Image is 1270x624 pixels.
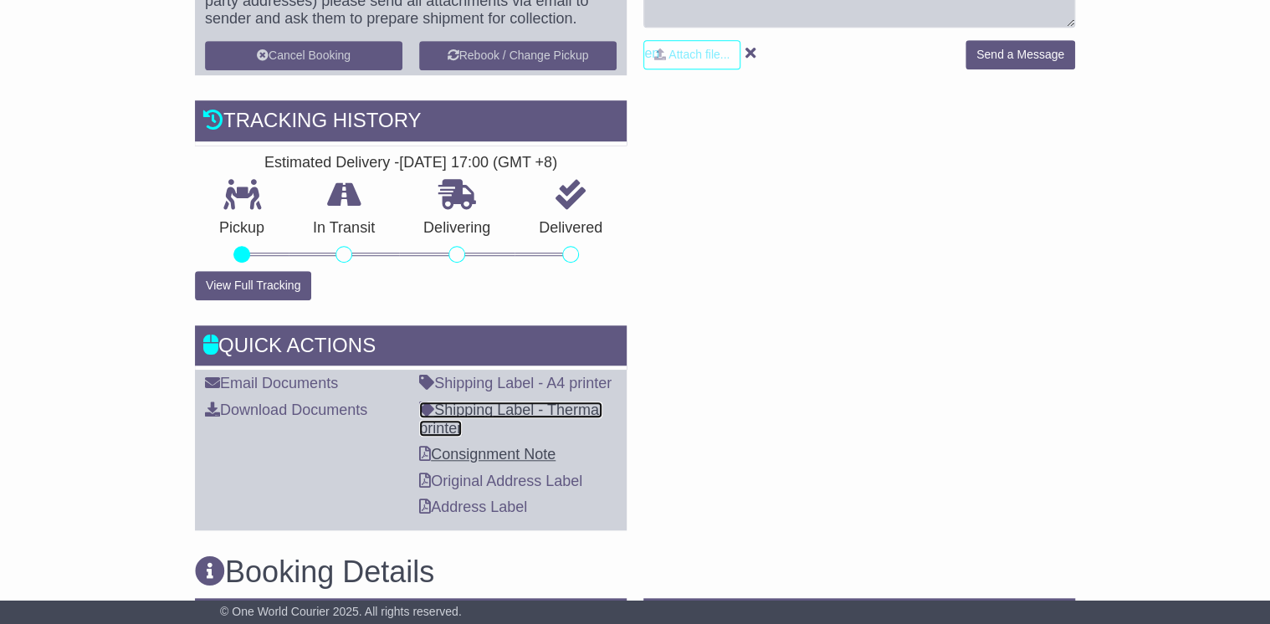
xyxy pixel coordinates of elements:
p: Delivered [515,219,627,238]
button: View Full Tracking [195,271,311,300]
div: Estimated Delivery - [195,154,627,172]
div: Quick Actions [195,325,627,371]
button: Rebook / Change Pickup [419,41,617,70]
button: Cancel Booking [205,41,402,70]
a: Download Documents [205,402,367,418]
a: Consignment Note [419,446,556,463]
a: Address Label [419,499,527,515]
h3: Booking Details [195,555,1075,589]
p: Pickup [195,219,289,238]
p: In Transit [289,219,399,238]
a: Original Address Label [419,473,582,489]
div: Tracking history [195,100,627,146]
a: Shipping Label - A4 printer [419,375,612,391]
a: Shipping Label - Thermal printer [419,402,602,437]
div: [DATE] 17:00 (GMT +8) [399,154,557,172]
span: © One World Courier 2025. All rights reserved. [220,605,462,618]
p: Delivering [399,219,515,238]
a: Email Documents [205,375,338,391]
button: Send a Message [965,40,1075,69]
